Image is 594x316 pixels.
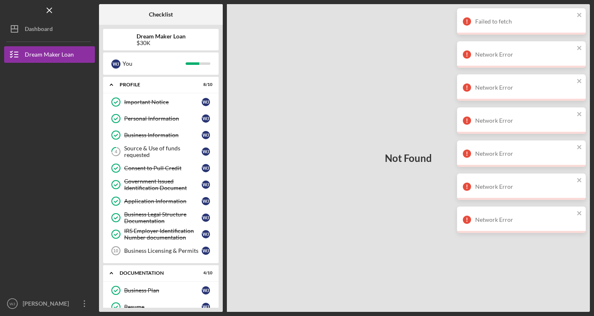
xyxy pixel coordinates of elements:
a: Consent to Pull CreditWJ [107,160,214,176]
div: 8 / 10 [198,82,212,87]
a: Important NoticeWJ [107,94,214,110]
div: Dashboard [25,21,53,39]
div: W J [202,98,210,106]
div: Failed to fetch [475,18,574,25]
div: Consent to Pull Credit [124,165,202,171]
div: Network Error [475,51,574,58]
a: IRS Employer Identification Number documentationWJ [107,226,214,242]
button: close [577,111,582,119]
button: close [577,78,582,86]
div: Business Legal Structure Documentation [124,211,202,224]
div: W J [111,59,120,69]
div: W J [202,131,210,139]
button: Dashboard [4,21,95,37]
div: You [123,57,186,71]
div: W J [202,181,210,189]
div: Network Error [475,183,574,190]
div: Business Plan [124,287,202,294]
button: close [577,144,582,152]
div: Documentation [120,271,192,276]
div: Business Licensing & Permits [124,247,202,254]
div: Network Error [475,117,574,124]
button: WJ[PERSON_NAME] [4,295,95,312]
div: Dream Maker Loan [25,46,74,65]
button: close [577,45,582,52]
div: Resume [124,304,202,310]
button: close [577,210,582,218]
div: W J [202,164,210,172]
div: Application Information [124,198,202,204]
div: W J [202,286,210,295]
a: Business InformationWJ [107,127,214,143]
div: Network Error [475,216,574,223]
div: Source & Use of funds requested [124,145,202,158]
div: Network Error [475,84,574,91]
a: Business PlanWJ [107,282,214,299]
tspan: 10 [113,248,118,253]
div: W J [202,114,210,123]
b: Checklist [149,11,173,18]
div: W J [202,214,210,222]
a: Personal InformationWJ [107,110,214,127]
text: WJ [9,302,15,306]
div: Important Notice [124,99,202,105]
tspan: 4 [115,149,118,154]
h3: Not Found [385,152,432,164]
a: Application InformationWJ [107,193,214,209]
b: Dream Maker Loan [137,33,186,40]
a: ResumeWJ [107,299,214,315]
button: close [577,177,582,185]
div: W J [202,147,210,156]
div: Profile [120,82,192,87]
a: Business Legal Structure DocumentationWJ [107,209,214,226]
a: 4Source & Use of funds requestedWJ [107,143,214,160]
button: Dream Maker Loan [4,46,95,63]
div: IRS Employer Identification Number documentation [124,228,202,241]
div: W J [202,303,210,311]
a: 10Business Licensing & PermitsWJ [107,242,214,259]
div: $30K [137,40,186,46]
div: [PERSON_NAME] [21,295,74,314]
div: Business Information [124,132,202,138]
div: 4 / 10 [198,271,212,276]
div: Government Issued Identification Document [124,178,202,191]
a: Government Issued Identification DocumentWJ [107,176,214,193]
button: close [577,12,582,19]
div: Network Error [475,150,574,157]
div: W J [202,247,210,255]
div: W J [202,230,210,238]
div: Personal Information [124,115,202,122]
div: W J [202,197,210,205]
